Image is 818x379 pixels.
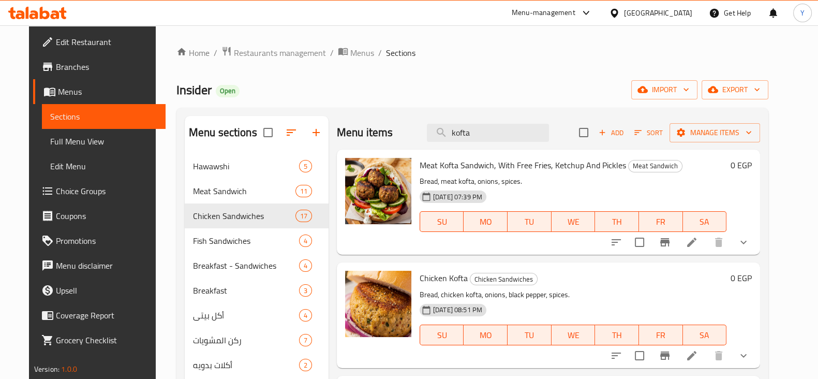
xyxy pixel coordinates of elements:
span: 2 [300,360,311,370]
button: sort-choices [604,343,629,368]
span: ركن المشويات [193,334,299,346]
li: / [378,47,382,59]
span: Hawawshi [193,160,299,172]
span: [DATE] 07:39 PM [429,192,486,202]
h2: Menu sections [189,125,257,140]
img: Chicken Kofta [345,271,411,337]
a: Restaurants management [221,46,326,60]
span: MO [468,214,503,229]
div: items [299,259,312,272]
button: SU [420,325,464,345]
div: items [299,359,312,371]
span: FR [643,214,679,229]
span: TH [599,328,635,343]
button: export [702,80,768,99]
div: أكلات بدويه2 [185,353,329,377]
span: TU [512,214,547,229]
button: Manage items [670,123,760,142]
button: FR [639,211,683,232]
p: Bread, meat kofta, onions, spices. [420,175,726,188]
span: Meat Kofta Sandwich, With Free Fries, Ketchup And Pickles [420,157,626,173]
span: Breakfast [193,284,299,297]
a: Choice Groups [33,179,166,203]
button: FR [639,325,683,345]
span: MO [468,328,503,343]
span: Breakfast - Sandwiches [193,259,299,272]
a: Grocery Checklist [33,328,166,353]
span: Edit Restaurant [56,36,157,48]
button: TH [595,325,639,345]
span: SU [424,328,460,343]
div: Breakfast - Sandwiches4 [185,253,329,278]
span: Chicken Sandwiches [193,210,295,222]
span: Sort items [628,125,670,141]
span: [DATE] 08:51 PM [429,305,486,315]
li: / [214,47,217,59]
span: أكل بيتى [193,309,299,322]
span: WE [556,214,591,229]
span: Chicken Kofta [420,270,468,286]
button: import [631,80,697,99]
span: Open [216,86,240,95]
div: items [299,309,312,322]
span: Choice Groups [56,185,157,197]
span: 11 [296,186,311,196]
span: Meat Sandwich [629,160,682,172]
div: ركن المشويات7 [185,328,329,353]
div: items [299,235,312,247]
span: Restaurants management [234,47,326,59]
div: [GEOGRAPHIC_DATA] [624,7,692,19]
span: Chicken Sandwiches [470,273,537,285]
span: Version: [34,362,60,376]
button: Add [594,125,628,141]
input: search [427,124,549,142]
svg: Show Choices [737,349,750,362]
button: show more [731,230,756,255]
span: Promotions [56,235,157,247]
div: أكل بيتى4 [185,303,329,328]
a: Promotions [33,228,166,253]
span: Y [800,7,805,19]
div: items [299,160,312,172]
span: Grocery Checklist [56,334,157,346]
span: import [639,83,689,96]
a: Edit menu item [686,349,698,362]
a: Coupons [33,203,166,228]
button: Sort [632,125,665,141]
span: 4 [300,236,311,246]
button: Branch-specific-item [652,343,677,368]
div: أكلات بدويه [193,359,299,371]
h6: 0 EGP [731,158,752,172]
span: Fish Sandwiches [193,235,299,247]
span: Upsell [56,284,157,297]
a: Edit Restaurant [33,30,166,54]
button: Branch-specific-item [652,230,677,255]
div: items [299,334,312,346]
span: TU [512,328,547,343]
span: Coverage Report [56,309,157,322]
button: SA [683,325,727,345]
span: SA [687,328,723,343]
span: Select all sections [257,122,279,143]
div: Meat Sandwich [193,185,295,197]
div: Menu-management [512,7,575,19]
button: MO [464,211,508,232]
div: Meat Sandwich11 [185,179,329,203]
a: Full Menu View [42,129,166,154]
a: Sections [42,104,166,129]
button: SU [420,211,464,232]
svg: Show Choices [737,236,750,249]
span: Menu disclaimer [56,259,157,272]
div: Open [216,85,240,97]
button: TU [508,211,552,232]
span: Menus [58,85,157,98]
button: delete [706,343,731,368]
span: 4 [300,261,311,271]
